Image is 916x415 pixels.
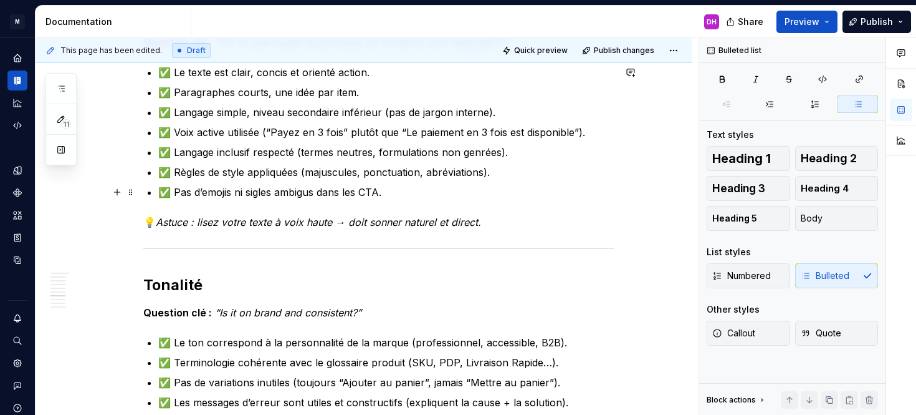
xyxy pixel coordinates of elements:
[7,250,27,270] a: Data sources
[187,46,206,56] span: Draft
[156,216,481,228] em: Astuce : lisez votre texte à voix haute → doit sonner naturel et direct.
[842,11,911,33] button: Publish
[712,327,755,339] span: Callout
[712,212,757,225] span: Heading 5
[7,331,27,351] button: Search ⌘K
[158,105,614,120] p: ✅ Langage simple, niveau secondaire inférieur (pas de jargon interne).
[707,321,790,346] button: Callout
[143,275,614,295] h2: Tonalité
[707,176,790,201] button: Heading 3
[7,115,27,135] a: Code automation
[707,395,756,405] div: Block actions
[158,165,614,180] p: ✅ Règles de style appliquées (majuscules, ponctuation, abréviations).
[795,321,879,346] button: Quote
[707,391,767,409] div: Block actions
[158,395,614,410] p: ✅ Les messages d’erreur sont utiles et constructifs (expliquent la cause + la solution).
[707,146,790,171] button: Heading 1
[720,11,771,33] button: Share
[514,46,568,56] span: Quick preview
[215,306,361,319] em: “Is it on brand and consistent?”
[776,11,837,33] button: Preview
[7,183,27,203] a: Components
[158,355,614,370] p: ✅ Terminologie cohérente avec le glossaire produit (SKU, PDP, Livraison Rapide…).
[795,176,879,201] button: Heading 4
[707,303,760,316] div: Other styles
[7,228,27,248] a: Storybook stories
[801,212,823,225] span: Body
[61,119,71,129] span: 11
[801,327,841,339] span: Quote
[738,16,763,28] span: Share
[7,205,27,225] a: Assets
[45,16,186,28] div: Documentation
[158,65,614,80] p: ✅ Le texte est clair, concis et orienté action.
[158,185,614,200] p: ✅ Pas d’emojis ni sigles ambigus dans les CTA.
[143,306,212,319] strong: Question clé :
[707,263,790,288] button: Numbered
[801,152,857,165] span: Heading 2
[594,46,654,56] span: Publish changes
[7,71,27,90] a: Documentation
[707,129,754,141] div: Text styles
[499,42,573,59] button: Quick preview
[7,308,27,328] button: Notifications
[578,42,660,59] button: Publish changes
[7,160,27,180] a: Design tokens
[7,376,27,396] button: Contact support
[7,48,27,68] a: Home
[60,46,162,56] span: This page has been edited.
[10,14,25,29] div: M
[707,206,790,231] button: Heading 5
[801,182,849,195] span: Heading 4
[861,16,893,28] span: Publish
[158,85,614,100] p: ✅ Paragraphes courts, une idée par item.
[143,215,614,230] p: 💡
[7,353,27,373] a: Settings
[785,16,819,28] span: Preview
[158,145,614,160] p: ✅ Langage inclusif respecté (termes neutres, formulations non genrées).
[712,152,771,165] span: Heading 1
[7,93,27,113] a: Analytics
[795,146,879,171] button: Heading 2
[707,246,751,258] div: List styles
[2,8,32,35] button: M
[707,17,717,27] div: DH
[158,375,614,390] p: ✅ Pas de variations inutiles (toujours “Ajouter au panier”, jamais “Mettre au panier”).
[158,335,614,350] p: ✅ Le ton correspond à la personnalité de la marque (professionnel, accessible, B2B).
[712,182,765,195] span: Heading 3
[795,206,879,231] button: Body
[712,270,771,282] span: Numbered
[158,125,614,140] p: ✅ Voix active utilisée (“Payez en 3 fois” plutôt que “Le paiement en 3 fois est disponible”).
